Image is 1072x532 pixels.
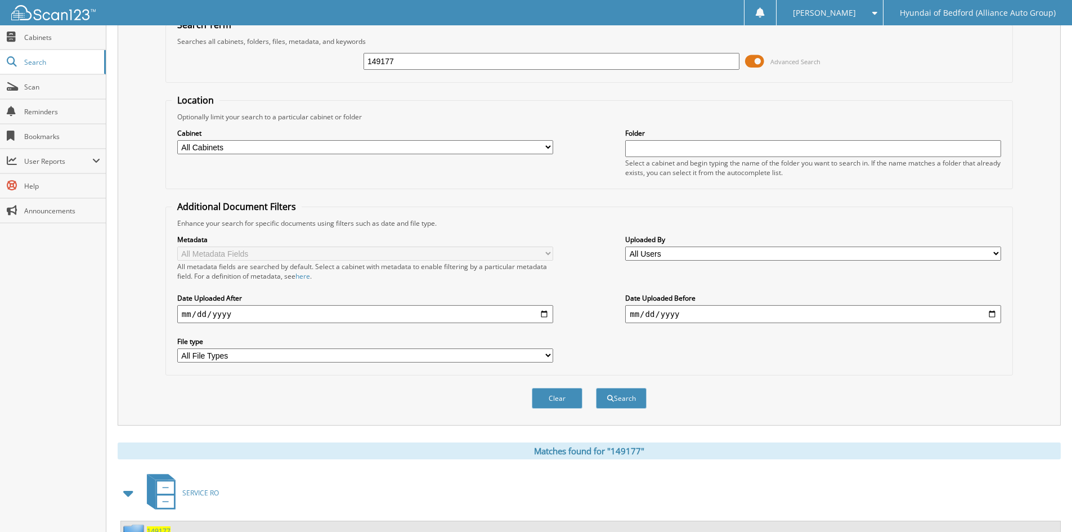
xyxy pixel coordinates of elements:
[625,235,1001,244] label: Uploaded By
[24,132,100,141] span: Bookmarks
[24,107,100,117] span: Reminders
[177,235,553,244] label: Metadata
[625,158,1001,177] div: Select a cabinet and begin typing the name of the folder you want to search in. If the name match...
[625,128,1001,138] label: Folder
[793,10,856,16] span: [PERSON_NAME]
[596,388,647,409] button: Search
[140,471,219,515] a: SERVICE RO
[532,388,582,409] button: Clear
[24,206,100,216] span: Announcements
[177,293,553,303] label: Date Uploaded After
[24,157,92,166] span: User Reports
[625,305,1001,323] input: end
[118,442,1061,459] div: Matches found for "149177"
[625,293,1001,303] label: Date Uploaded Before
[24,57,98,67] span: Search
[24,181,100,191] span: Help
[177,262,553,281] div: All metadata fields are searched by default. Select a cabinet with metadata to enable filtering b...
[172,200,302,213] legend: Additional Document Filters
[182,488,219,498] span: SERVICE RO
[1016,478,1072,532] iframe: Chat Widget
[172,218,1007,228] div: Enhance your search for specific documents using filters such as date and file type.
[172,112,1007,122] div: Optionally limit your search to a particular cabinet or folder
[177,128,553,138] label: Cabinet
[900,10,1056,16] span: Hyundai of Bedford (Alliance Auto Group)
[172,94,219,106] legend: Location
[770,57,820,66] span: Advanced Search
[24,82,100,92] span: Scan
[172,37,1007,46] div: Searches all cabinets, folders, files, metadata, and keywords
[24,33,100,42] span: Cabinets
[295,271,310,281] a: here
[177,337,553,346] label: File type
[177,305,553,323] input: start
[11,5,96,20] img: scan123-logo-white.svg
